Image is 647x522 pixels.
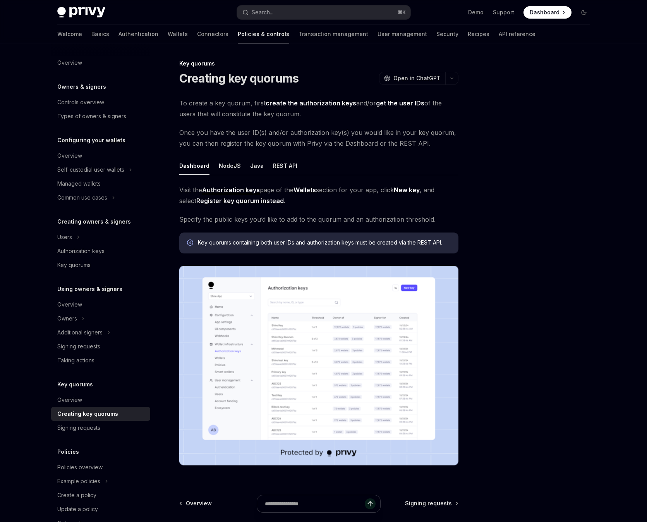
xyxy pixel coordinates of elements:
h5: Key quorums [57,380,93,389]
div: Overview [57,151,82,160]
div: Overview [57,395,82,405]
h5: Policies [57,447,79,457]
div: Update a policy [57,505,98,514]
a: Security [436,25,458,43]
a: Basics [91,25,109,43]
div: Additional signers [57,328,103,337]
span: Specify the public keys you’d like to add to the quorum and an authorization threshold. [179,214,458,225]
a: API reference [499,25,535,43]
a: Overview [51,149,150,163]
h1: Creating key quorums [179,71,299,85]
button: Open in ChatGPT [379,72,445,85]
span: Visit the page of the section for your app, click , and select . [179,184,458,206]
a: Policies & controls [238,25,289,43]
a: Controls overview [51,95,150,109]
a: Connectors [197,25,228,43]
h5: Configuring your wallets [57,136,125,145]
span: Open in ChatGPT [393,74,441,82]
div: Authorization keys [57,246,105,256]
img: dark logo [57,7,105,18]
a: Transaction management [299,25,368,43]
svg: Info [187,239,195,247]
span: Once you have the user ID(s) and/or authorization key(s) you would like in your key quorum, you c... [179,127,458,149]
div: Self-custodial user wallets [57,165,124,174]
a: Authorization keys [202,186,260,194]
button: Java [250,157,264,175]
button: Search...⌘K [237,5,410,19]
div: Policies overview [57,463,103,472]
div: Example policies [57,477,100,486]
button: Toggle dark mode [578,6,590,19]
a: Authorization keys [51,244,150,258]
strong: Register key quorum instead [196,197,284,205]
button: Send message [365,498,376,509]
div: Users [57,233,72,242]
div: Taking actions [57,356,94,365]
img: Dashboard [179,266,458,465]
div: Signing requests [57,342,100,351]
div: Common use cases [57,193,107,202]
a: Creating key quorums [51,407,150,421]
div: Creating key quorums [57,409,118,419]
a: Wallets [168,25,188,43]
div: Owners [57,314,77,323]
span: Dashboard [530,9,559,16]
h5: Owners & signers [57,82,106,91]
button: NodeJS [219,157,241,175]
a: Update a policy [51,502,150,516]
span: To create a key quorum, first and/or of the users that will constitute the key quorum. [179,98,458,119]
button: Dashboard [179,157,209,175]
a: Managed wallets [51,177,150,191]
div: Signing requests [57,423,100,432]
a: Recipes [468,25,489,43]
a: Demo [468,9,484,16]
a: Authentication [118,25,158,43]
span: Key quorums containing both user IDs and authorization keys must be created via the REST API. [198,239,451,246]
div: Managed wallets [57,179,101,188]
div: Key quorums [179,60,458,67]
a: Overview [51,298,150,312]
a: get the user IDs [376,99,424,107]
a: Create a policy [51,488,150,502]
div: Overview [57,58,82,67]
div: Key quorums [57,260,91,270]
strong: New key [394,186,420,194]
a: Policies overview [51,460,150,474]
a: User management [378,25,427,43]
a: Dashboard [523,6,571,19]
h5: Creating owners & signers [57,217,131,226]
a: Key quorums [51,258,150,272]
a: Overview [51,56,150,70]
div: Controls overview [57,98,104,107]
button: REST API [273,157,297,175]
div: Types of owners & signers [57,112,126,121]
span: ⌘ K [398,9,406,16]
div: Create a policy [57,491,96,500]
a: Signing requests [51,339,150,353]
a: Overview [51,393,150,407]
a: Taking actions [51,353,150,367]
strong: Wallets [293,186,316,194]
a: Signing requests [51,421,150,435]
a: Support [493,9,514,16]
div: Search... [252,8,273,17]
a: Types of owners & signers [51,109,150,123]
a: Welcome [57,25,82,43]
h5: Using owners & signers [57,284,122,294]
a: create the authorization keys [266,99,356,107]
div: Overview [57,300,82,309]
